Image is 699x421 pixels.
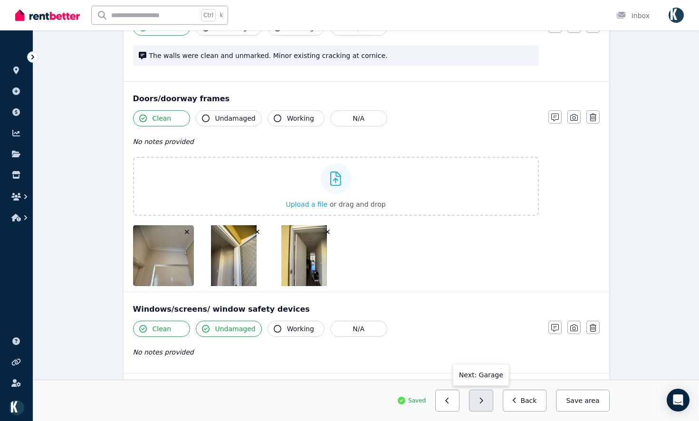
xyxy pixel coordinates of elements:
[408,397,426,404] span: Saved
[667,389,689,411] div: Open Intercom Messenger
[616,11,650,20] div: Inbox
[330,321,387,337] button: N/A
[9,400,24,415] img: Omid Ferdowsian as trustee for The Ferdowsian Trust
[287,114,314,123] span: Working
[503,390,547,411] button: Back
[201,9,216,21] span: Ctrl
[268,110,325,126] button: Working
[330,110,387,126] button: N/A
[286,201,327,208] span: Upload a file
[287,324,314,334] span: Working
[196,110,262,126] button: Undamaged
[133,304,600,315] div: Windows/screens/ window safety devices
[153,324,172,334] span: Clean
[133,110,190,126] button: Clean
[149,51,533,60] span: The walls were clean and unmarked. Minor existing cracking at cornice.
[215,324,256,334] span: Undamaged
[133,321,190,337] button: Clean
[133,138,194,145] span: No notes provided
[211,225,257,286] img: IMG_1445.JPEG
[196,321,262,337] button: Undamaged
[330,201,386,208] span: or drag and drop
[453,364,509,386] div: Next: Garage
[15,8,80,22] img: RentBetter
[220,11,223,19] span: k
[556,390,609,411] button: Save area
[286,200,385,209] button: Upload a file or drag and drop
[133,225,214,286] img: IMG_1456.JPEG
[669,8,684,23] img: Omid Ferdowsian as trustee for The Ferdowsian Trust
[133,93,600,105] div: Doors/doorway frames
[268,321,325,337] button: Working
[584,396,599,405] span: area
[153,114,172,123] span: Clean
[215,114,256,123] span: Undamaged
[133,348,194,356] span: No notes provided
[281,225,327,286] img: IMG_1444.JPEG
